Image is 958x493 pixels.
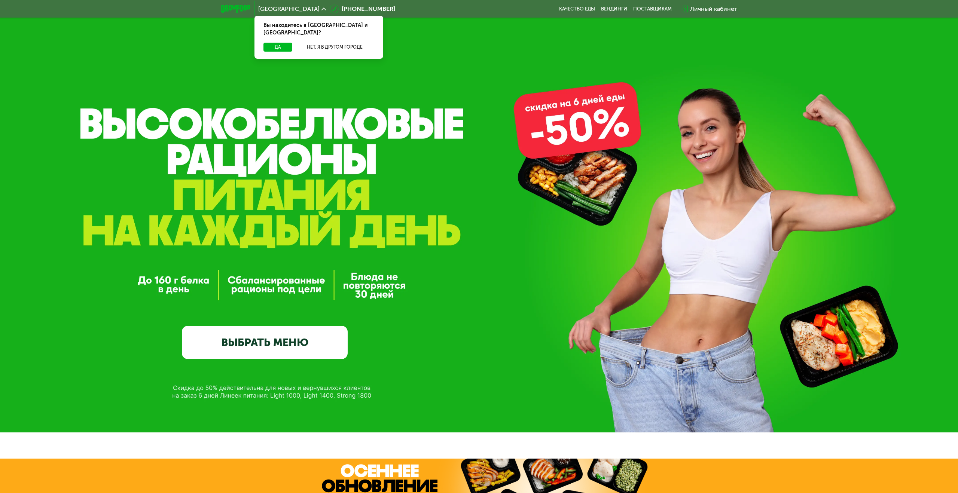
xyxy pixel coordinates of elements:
[559,6,595,12] a: Качество еды
[690,4,737,13] div: Личный кабинет
[182,326,348,359] a: ВЫБРАТЬ МЕНЮ
[258,6,320,12] span: [GEOGRAPHIC_DATA]
[330,4,395,13] a: [PHONE_NUMBER]
[263,43,292,52] button: Да
[633,6,672,12] div: поставщикам
[254,16,383,43] div: Вы находитесь в [GEOGRAPHIC_DATA] и [GEOGRAPHIC_DATA]?
[295,43,374,52] button: Нет, я в другом городе
[601,6,627,12] a: Вендинги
